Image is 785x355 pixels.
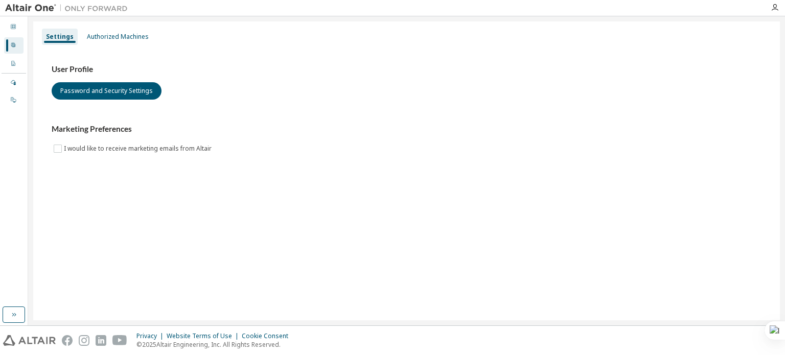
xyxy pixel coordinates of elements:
[136,332,167,340] div: Privacy
[4,92,24,108] div: On Prem
[62,335,73,346] img: facebook.svg
[3,335,56,346] img: altair_logo.svg
[242,332,294,340] div: Cookie Consent
[4,75,24,91] div: Managed
[136,340,294,349] p: © 2025 Altair Engineering, Inc. All Rights Reserved.
[87,33,149,41] div: Authorized Machines
[64,143,214,155] label: I would like to receive marketing emails from Altair
[52,64,761,75] h3: User Profile
[167,332,242,340] div: Website Terms of Use
[5,3,133,13] img: Altair One
[4,37,24,54] div: User Profile
[112,335,127,346] img: youtube.svg
[4,56,24,72] div: Company Profile
[79,335,89,346] img: instagram.svg
[52,82,161,100] button: Password and Security Settings
[52,124,761,134] h3: Marketing Preferences
[96,335,106,346] img: linkedin.svg
[4,19,24,35] div: Dashboard
[46,33,74,41] div: Settings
